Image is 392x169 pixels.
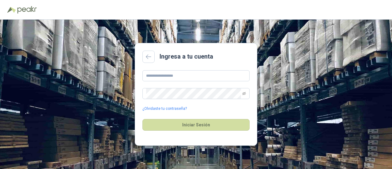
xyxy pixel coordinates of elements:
img: Peakr [17,6,37,13]
h2: Ingresa a tu cuenta [160,52,213,61]
span: eye-invisible [242,92,246,95]
a: ¿Olvidaste tu contraseña? [142,106,187,112]
button: Iniciar Sesión [142,119,250,131]
img: Logo [7,7,16,13]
